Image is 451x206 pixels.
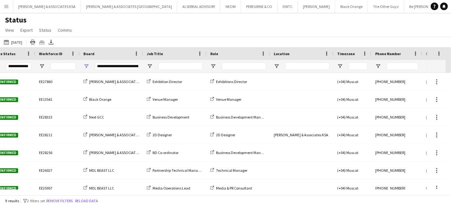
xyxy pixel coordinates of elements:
[81,0,177,13] button: [PERSON_NAME] & ASSOCIATES [GEOGRAPHIC_DATA]
[153,168,203,173] span: Partnership Technical Manager
[371,73,422,90] div: [PHONE_NUMBER]
[89,186,114,190] span: MDL BEAST LLC
[153,97,178,102] span: Venue Manager
[333,73,371,90] div: (+04) Muscat
[83,97,111,102] a: Black Orange
[3,38,23,46] button: [DATE]
[274,51,290,56] span: Location
[147,150,179,155] a: BD Co-ordinator
[210,79,247,84] a: Exhibitions Director
[89,150,175,155] span: [PERSON_NAME] & ASSOCIATES [GEOGRAPHIC_DATA]
[177,0,220,13] button: ALSERKAL ADVISORY
[83,132,147,137] a: [PERSON_NAME] & ASSOCIATES KSA
[210,115,268,119] a: Business Development Manager
[216,79,247,84] span: Exhibitions Director
[371,91,422,108] div: [PHONE_NUMBER]
[35,73,80,90] div: EE27860
[274,63,279,69] button: Open Filter Menu
[371,162,422,179] div: [PHONE_NUMBER]
[147,168,203,173] a: Partnership Technical Manager
[210,132,235,137] a: 2D Designer
[371,108,422,126] div: [PHONE_NUMBER]
[147,79,182,84] a: Exhibition Director
[335,0,368,13] button: Black Orange
[3,26,16,34] a: View
[50,62,76,70] input: Workforce ID Filter Input
[83,168,114,173] a: MDL BEAST LLC
[153,150,179,155] span: BD Co-ordinator
[89,79,175,84] span: [PERSON_NAME] & ASSOCIATES [GEOGRAPHIC_DATA]
[216,115,268,119] span: Business Development Manager
[241,0,278,13] button: PEREGRINE & CO
[39,27,51,33] span: Status
[18,26,35,34] a: Export
[404,0,446,13] button: Be [PERSON_NAME]
[153,132,172,137] span: 2D Designer
[147,63,153,69] button: Open Filter Menu
[13,0,81,13] button: [PERSON_NAME] & ASSOCIATES KSA
[89,132,147,137] span: [PERSON_NAME] & ASSOCIATES KSA
[387,62,418,70] input: Phone Number Filter Input
[83,115,104,119] a: Next GCC
[210,51,218,56] span: Role
[35,126,80,144] div: EE28211
[298,0,335,13] button: [PERSON_NAME]
[35,162,80,179] div: EE26027
[220,0,241,13] button: NEOM
[58,27,72,33] span: Comms
[368,0,404,13] button: The Other Guyz
[20,27,33,33] span: Export
[35,144,80,161] div: EE28256
[210,97,241,102] a: Venue Manager
[74,197,99,204] button: Reload data
[83,63,89,69] button: Open Filter Menu
[147,132,172,137] a: 2D Designer
[210,150,268,155] a: Business Development Manager
[216,168,247,173] span: Technical Manager
[216,97,241,102] span: Venue Manager
[83,79,175,84] a: [PERSON_NAME] & ASSOCIATES [GEOGRAPHIC_DATA]
[371,144,422,161] div: [PHONE_NUMBER]
[333,108,371,126] div: (+04) Muscat
[349,62,368,70] input: Timezone Filter Input
[375,51,401,56] span: Phone Number
[36,26,54,34] a: Status
[89,168,114,173] span: MDL BEAST LLC
[222,62,266,70] input: Role Filter Input
[210,168,247,173] a: Technical Manager
[83,186,114,190] a: MDL BEAST LLC
[83,51,95,56] span: Board
[45,197,74,204] button: Remove filters
[5,27,14,33] span: View
[375,63,381,69] button: Open Filter Menu
[426,51,436,56] span: Email
[147,97,178,102] a: Venue Manager
[333,179,371,197] div: (+04) Muscat
[153,79,182,84] span: Exhibition Director
[371,126,422,144] div: [PHONE_NUMBER]
[27,198,45,203] span: 2 filters set
[337,63,343,69] button: Open Filter Menu
[39,63,45,69] button: Open Filter Menu
[147,186,190,190] a: Media Operations Lead
[333,91,371,108] div: (+04) Muscat
[426,63,432,69] button: Open Filter Menu
[38,38,46,46] app-action-btn: Crew files as ZIP
[333,162,371,179] div: (+04) Muscat
[216,186,252,190] span: Media & PR Consultant
[35,108,80,126] div: EE28323
[216,150,268,155] span: Business Development Manager
[39,51,62,56] span: Workforce ID
[147,115,189,119] a: Business Development
[89,97,111,102] span: Black Orange
[270,126,333,144] div: [PERSON_NAME] & Associates KSA
[333,126,371,144] div: (+04) Muscat
[83,150,175,155] a: [PERSON_NAME] & ASSOCIATES [GEOGRAPHIC_DATA]
[153,115,189,119] span: Business Development
[158,62,203,70] input: Job Title Filter Input
[337,51,355,56] span: Timezone
[371,179,422,197] div: [PHONE_NUMBER]
[89,115,104,119] span: Next GCC
[55,26,75,34] a: Comms
[153,186,190,190] span: Media Operations Lead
